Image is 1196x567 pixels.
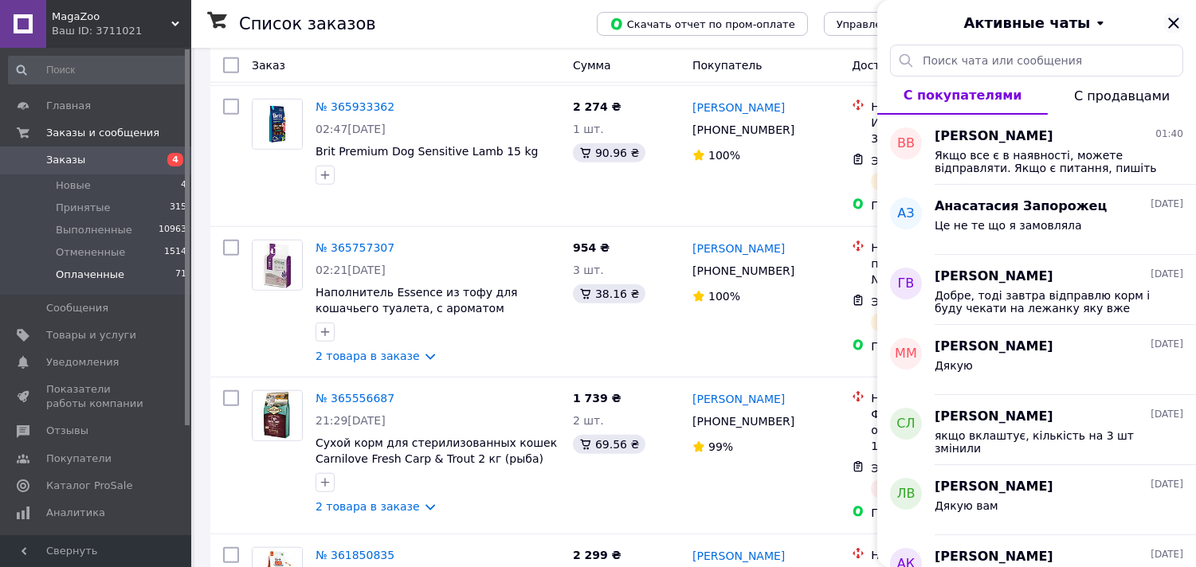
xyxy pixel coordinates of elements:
span: Отзывы [46,424,88,438]
span: Главная [46,99,91,113]
span: СЛ [896,415,915,433]
button: Закрыть [1164,14,1183,33]
div: Отказ получателя [871,479,990,499]
img: Фото товару [253,100,302,149]
h1: Список заказов [239,14,376,33]
a: № 365933362 [316,100,394,113]
div: [PHONE_NUMBER] [689,119,798,141]
button: ГВ[PERSON_NAME][DATE]Добре, тоді завтра відправлю корм і буду чекати на лежанку яку вже оплатила [877,255,1196,325]
button: С продавцами [1048,76,1196,115]
a: Фото товару [252,240,303,291]
a: Brit Premium Dog Sensitive Lamb 15 kg [316,145,539,158]
span: Заказ [252,59,285,72]
span: 1 739 ₴ [573,392,622,405]
span: [DATE] [1151,197,1183,211]
span: 10963 [159,223,186,237]
span: ЭН: 20 4512 6686 9262 [871,295,1005,308]
div: Нова Пошта [871,99,1030,115]
span: [DATE] [1151,478,1183,491]
span: 100% [708,290,740,303]
span: Принятые [56,201,111,215]
a: [PERSON_NAME] [692,548,785,564]
a: Фото товару [252,390,303,441]
div: [PHONE_NUMBER] [689,260,798,282]
button: ЛВ[PERSON_NAME][DATE]Дякую вам [877,465,1196,535]
span: Активные чаты [964,13,1091,33]
div: Фастов, №6 (до 30 кг на одно место): ул. Петлюры, 1 [871,406,1030,454]
span: Уведомления [46,355,119,370]
span: Аналитика [46,506,105,520]
span: ГВ [898,275,915,293]
span: Сумма [573,59,611,72]
div: Пром-оплата [871,197,1030,213]
span: 2 274 ₴ [573,100,622,113]
a: Сухой корм для стерилизованных кошек Carnilove Fresh Carp & Trout 2 кг (рыба) [316,436,557,465]
a: Фото товару [252,99,303,150]
span: 1 шт. [573,123,604,135]
a: 2 товара в заказе [316,350,420,362]
button: ВВ[PERSON_NAME]01:40Якщо все є в наявності, можете відправляти. Якщо є питання, пишіть сюди або н... [877,115,1196,185]
div: 90.96 ₴ [573,143,645,162]
span: Це не те що я замовляла [935,219,1082,232]
div: Нова Пошта [871,390,1030,406]
span: С продавцами [1074,88,1170,104]
span: Якщо все є в наявності, можете відправляти. Якщо є питання, пишіть сюди або на Viber 0989835799. ... [935,149,1161,174]
span: Дякую вам [935,499,998,512]
div: Пром-оплата [871,505,1030,521]
span: ВВ [897,135,915,153]
div: Пром-оплата [871,338,1030,354]
span: [PERSON_NAME] [935,548,1053,566]
span: 4 [181,178,186,193]
input: Поиск [8,56,188,84]
span: 99% [708,440,733,453]
span: Заказы [46,153,85,167]
span: ЛВ [896,485,915,503]
span: 100% [708,149,740,162]
span: 3 шт. [573,264,604,276]
span: Товары и услуги [46,328,136,342]
button: Скачать отчет по пром-оплате [597,12,808,36]
span: 21:29[DATE] [316,414,386,427]
span: 71 [175,268,186,282]
span: Скачать отчет по пром-оплате [610,17,795,31]
span: АЗ [897,205,914,223]
span: Управление сайтом [46,533,147,561]
div: Нова Пошта [871,547,1030,563]
span: якщо вклаштує, кількість на 3 шт змінили [935,429,1161,455]
a: № 361850835 [316,549,394,561]
span: Анасатасия Запорожец [935,197,1107,216]
span: [DATE] [1151,548,1183,561]
span: Покупатель [692,59,763,72]
span: 2 299 ₴ [573,549,622,561]
a: Наполнитель Essence из тофу для кошачьего туалета, с ароматом лаванды, 2 мм, 6 л [316,286,518,330]
span: Каталог ProSale [46,479,132,493]
button: Управление статусами [824,12,974,36]
span: 01:40 [1155,127,1183,141]
span: Покупатели [46,452,112,466]
span: 954 ₴ [573,241,610,254]
span: ЭН: 20 4512 6584 3631 [871,462,1005,475]
span: Новые [56,178,91,193]
span: С покупателями [904,88,1022,103]
span: [DATE] [1151,408,1183,421]
span: 2 шт. [573,414,604,427]
span: ММ [895,345,917,363]
span: [DATE] [1151,268,1183,281]
img: Фото товару [253,240,302,290]
a: [PERSON_NAME] [692,240,785,256]
span: [PERSON_NAME] [935,127,1053,146]
input: Поиск чата или сообщения [890,45,1183,76]
a: [PERSON_NAME] [692,391,785,407]
span: Выполненные [56,223,132,237]
div: 38.16 ₴ [573,284,645,303]
div: 69.56 ₴ [573,435,645,454]
span: 02:47[DATE] [316,123,386,135]
a: № 365556687 [316,392,394,405]
span: [DATE] [1151,338,1183,351]
span: Доставка и оплата [852,59,963,72]
button: С покупателями [877,76,1048,115]
div: Ивано-Франковск, №29 (до 30 кг): ул. Мазепы, 42 [871,115,1030,147]
a: № 365757307 [316,241,394,254]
